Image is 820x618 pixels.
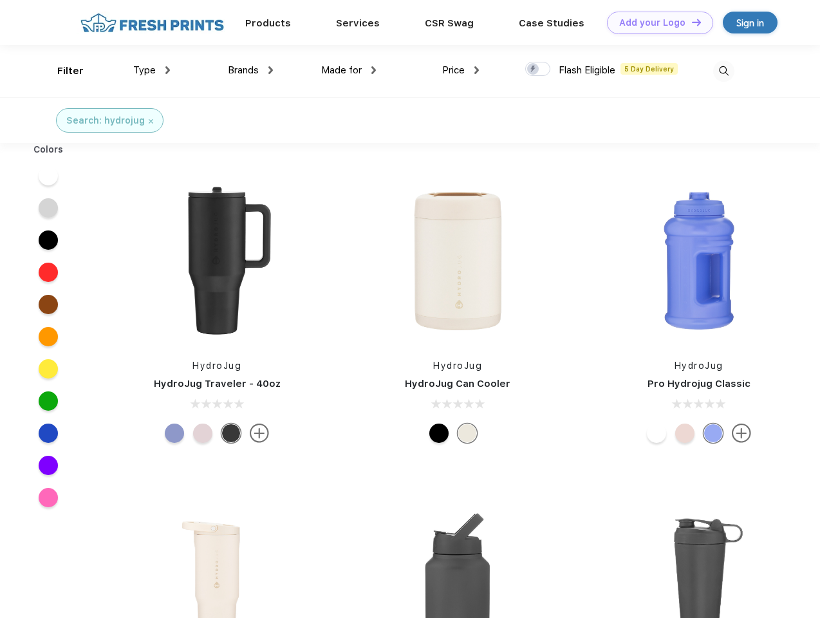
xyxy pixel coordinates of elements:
[675,424,694,443] div: Pink Sand
[732,424,751,443] img: more.svg
[321,64,362,76] span: Made for
[165,66,170,74] img: dropdown.png
[704,424,723,443] div: Hyper Blue
[221,424,241,443] div: Black
[268,66,273,74] img: dropdown.png
[692,19,701,26] img: DT
[24,143,73,156] div: Colors
[723,12,778,33] a: Sign in
[559,64,615,76] span: Flash Eligible
[133,64,156,76] span: Type
[228,64,259,76] span: Brands
[620,63,678,75] span: 5 Day Delivery
[619,17,685,28] div: Add your Logo
[613,175,785,346] img: func=resize&h=266
[77,12,228,34] img: fo%20logo%202.webp
[474,66,479,74] img: dropdown.png
[57,64,84,79] div: Filter
[149,119,153,124] img: filter_cancel.svg
[675,360,723,371] a: HydroJug
[647,424,666,443] div: White
[250,424,269,443] img: more.svg
[372,175,543,346] img: func=resize&h=266
[66,114,145,127] div: Search: hydrojug
[371,66,376,74] img: dropdown.png
[192,360,241,371] a: HydroJug
[405,378,510,389] a: HydroJug Can Cooler
[648,378,750,389] a: Pro Hydrojug Classic
[713,61,734,82] img: desktop_search.svg
[442,64,465,76] span: Price
[131,175,303,346] img: func=resize&h=266
[458,424,477,443] div: Cream
[433,360,482,371] a: HydroJug
[193,424,212,443] div: Pink Sand
[165,424,184,443] div: Peri
[429,424,449,443] div: Black
[154,378,281,389] a: HydroJug Traveler - 40oz
[736,15,764,30] div: Sign in
[245,17,291,29] a: Products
